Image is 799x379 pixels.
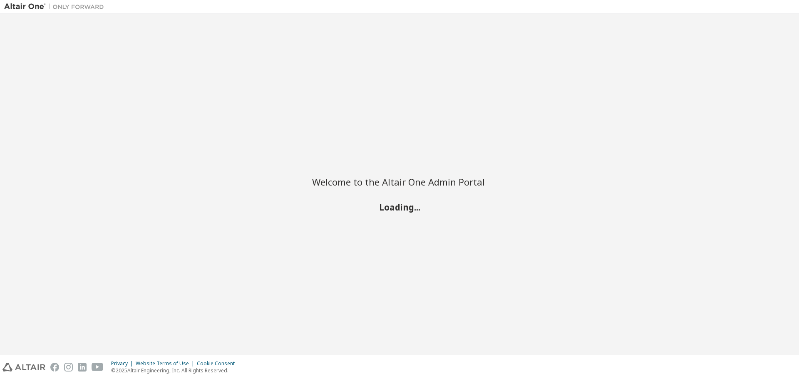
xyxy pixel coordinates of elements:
[312,201,487,212] h2: Loading...
[312,176,487,188] h2: Welcome to the Altair One Admin Portal
[136,360,197,367] div: Website Terms of Use
[78,363,87,372] img: linkedin.svg
[111,367,240,374] p: © 2025 Altair Engineering, Inc. All Rights Reserved.
[92,363,104,372] img: youtube.svg
[111,360,136,367] div: Privacy
[50,363,59,372] img: facebook.svg
[197,360,240,367] div: Cookie Consent
[2,363,45,372] img: altair_logo.svg
[4,2,108,11] img: Altair One
[64,363,73,372] img: instagram.svg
